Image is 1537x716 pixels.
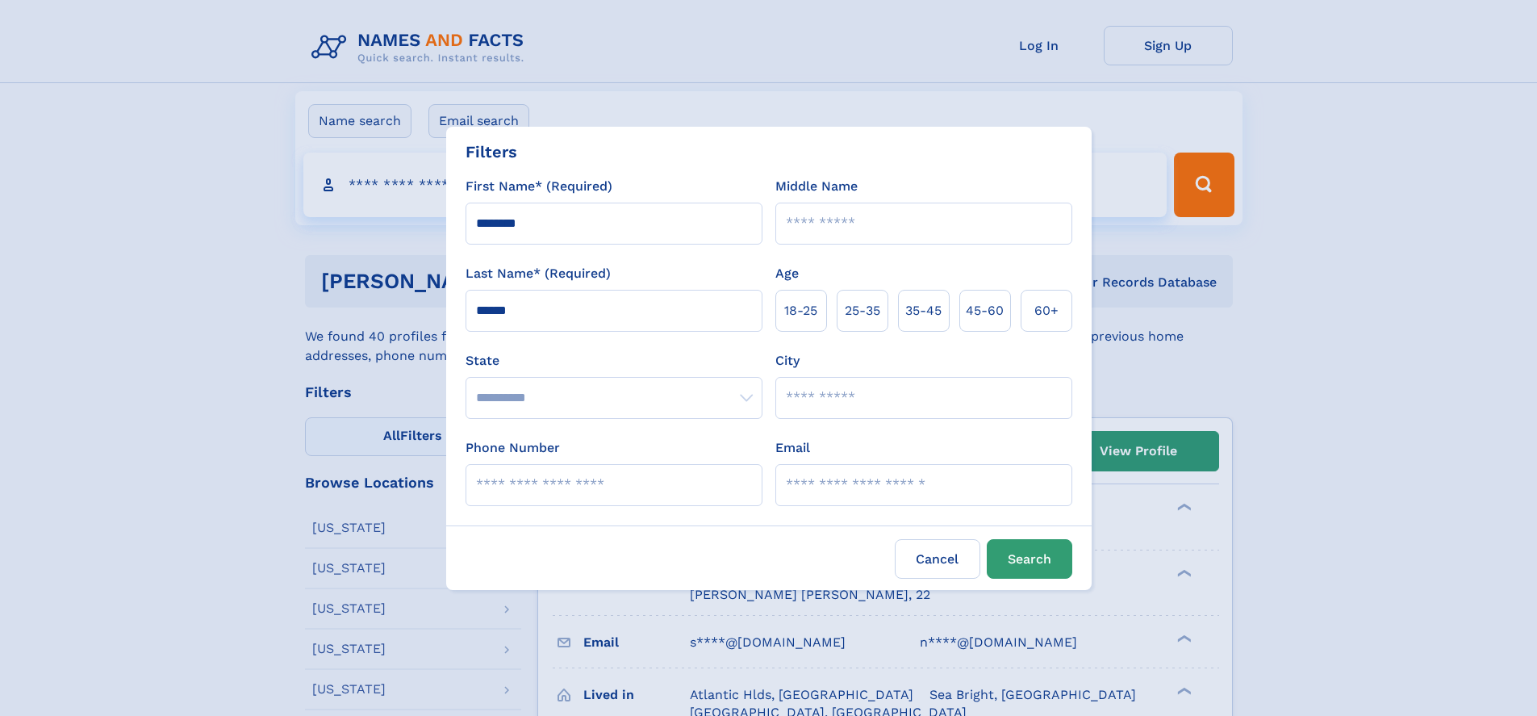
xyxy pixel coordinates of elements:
span: 60+ [1034,301,1059,320]
label: Middle Name [775,177,858,196]
label: Cancel [895,539,980,579]
label: First Name* (Required) [466,177,612,196]
span: 25‑35 [845,301,880,320]
button: Search [987,539,1072,579]
label: Email [775,438,810,458]
span: 35‑45 [905,301,942,320]
label: State [466,351,762,371]
span: 18‑25 [784,301,817,320]
label: City [775,351,800,371]
label: Age [775,264,799,283]
span: 45‑60 [966,301,1004,320]
label: Phone Number [466,438,560,458]
label: Last Name* (Required) [466,264,611,283]
div: Filters [466,140,517,164]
